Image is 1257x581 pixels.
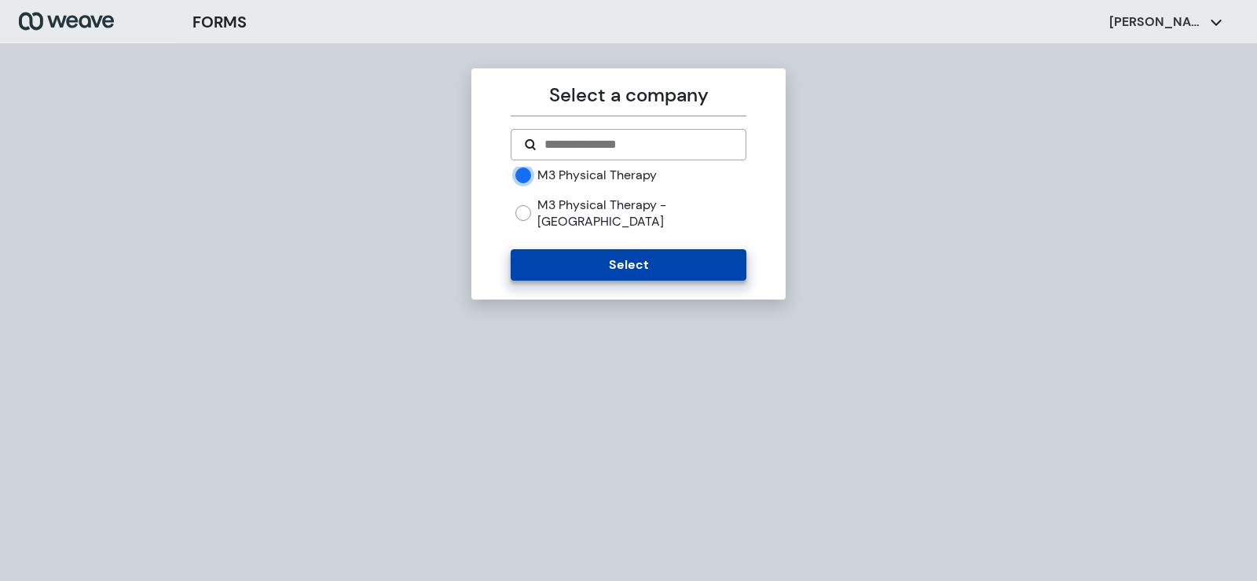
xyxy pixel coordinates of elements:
[511,81,746,109] p: Select a company
[511,249,746,281] button: Select
[1109,13,1204,31] p: [PERSON_NAME]
[192,10,247,34] h3: FORMS
[537,167,657,184] label: M3 Physical Therapy
[537,197,746,230] label: M3 Physical Therapy - [GEOGRAPHIC_DATA]
[543,135,732,154] input: Search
